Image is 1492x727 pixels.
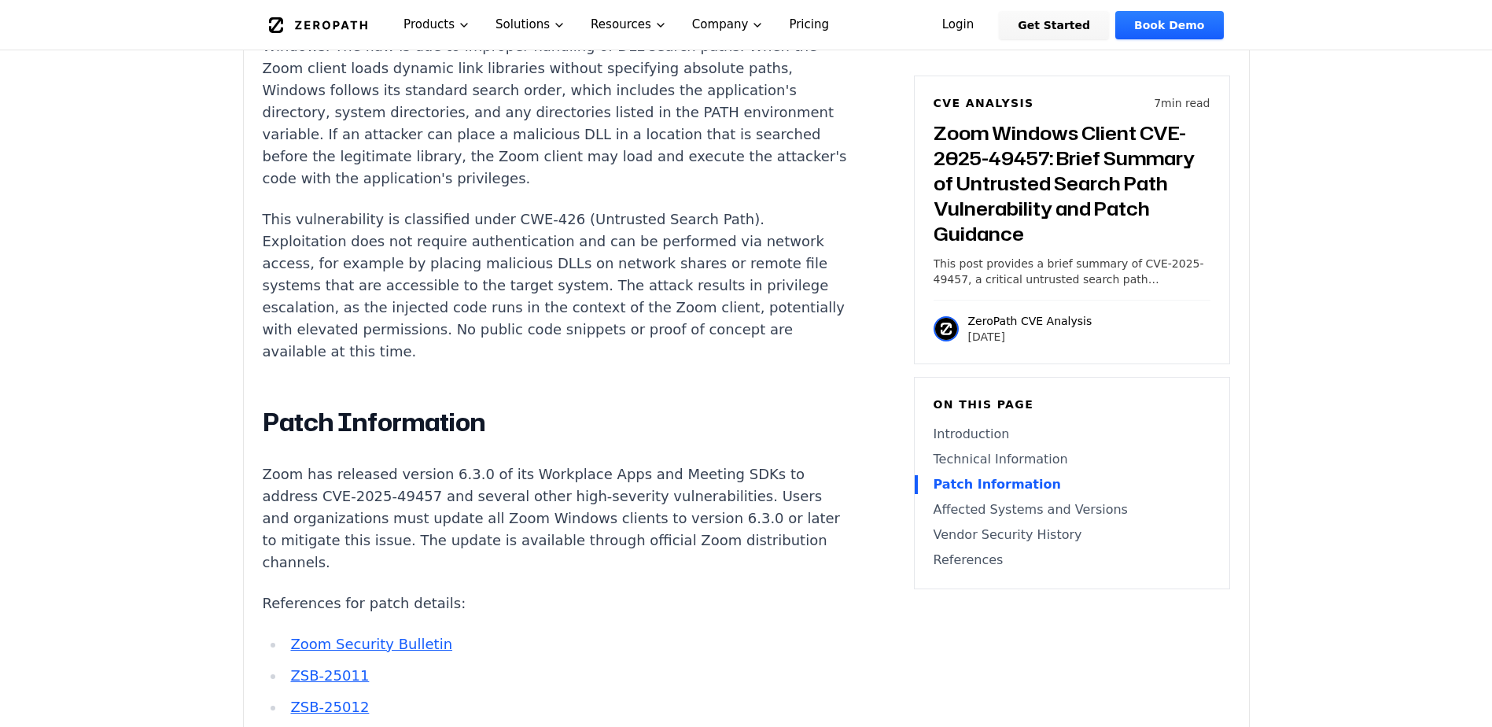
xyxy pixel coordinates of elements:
[934,475,1210,494] a: Patch Information
[923,11,993,39] a: Login
[290,667,369,684] a: ZSB-25011
[934,425,1210,444] a: Introduction
[934,397,1210,412] h6: On this page
[263,463,848,574] p: Zoom has released version 6.3.0 of its Workplace Apps and Meeting SDKs to address CVE-2025-49457 ...
[263,13,848,190] p: CVE-2025-49457 is an untrusted search path vulnerability in Zoom Clients for Windows. The flaw is...
[934,551,1210,570] a: References
[934,256,1210,287] p: This post provides a brief summary of CVE-2025-49457, a critical untrusted search path vulnerabil...
[934,526,1210,544] a: Vendor Security History
[290,699,369,715] a: ZSB-25012
[934,120,1210,246] h3: Zoom Windows Client CVE-2025-49457: Brief Summary of Untrusted Search Path Vulnerability and Patc...
[263,209,848,363] p: This vulnerability is classified under CWE-426 (Untrusted Search Path). Exploitation does not req...
[263,407,848,438] h2: Patch Information
[290,636,452,652] a: Zoom Security Bulletin
[999,11,1109,39] a: Get Started
[934,450,1210,469] a: Technical Information
[968,313,1092,329] p: ZeroPath CVE Analysis
[934,95,1034,111] h6: CVE Analysis
[934,316,959,341] img: ZeroPath CVE Analysis
[263,592,848,614] p: References for patch details:
[1154,95,1210,111] p: 7 min read
[968,329,1092,345] p: [DATE]
[934,500,1210,519] a: Affected Systems and Versions
[1115,11,1223,39] a: Book Demo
